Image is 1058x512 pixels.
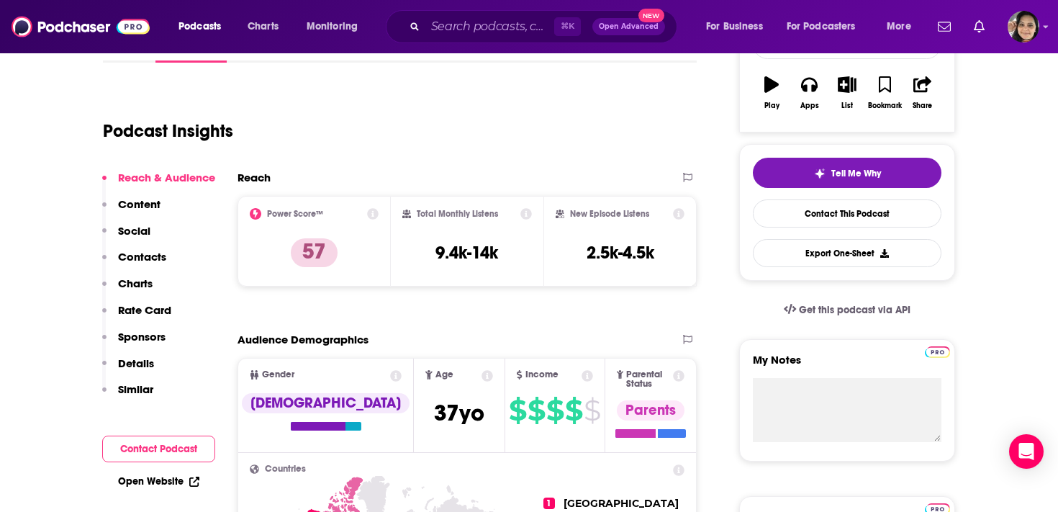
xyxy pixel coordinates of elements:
button: open menu [297,15,376,38]
p: Sponsors [118,330,166,343]
button: Contact Podcast [102,436,215,462]
button: Social [102,224,150,251]
input: Search podcasts, credits, & more... [425,15,554,38]
span: $ [509,399,526,422]
div: Bookmark [868,102,902,110]
div: [DEMOGRAPHIC_DATA] [242,393,410,413]
div: Play [764,102,779,110]
h2: Audience Demographics [238,333,369,346]
button: tell me why sparkleTell Me Why [753,158,941,188]
span: For Business [706,17,763,37]
img: tell me why sparkle [814,168,826,179]
button: Similar [102,382,153,409]
button: open menu [168,15,240,38]
div: Search podcasts, credits, & more... [399,10,691,43]
button: Export One-Sheet [753,239,941,267]
span: 37 yo [434,399,484,427]
div: Open Intercom Messenger [1009,434,1044,469]
label: My Notes [753,353,941,378]
h3: 2.5k-4.5k [587,242,654,264]
span: Get this podcast via API [799,304,910,316]
img: User Profile [1008,11,1039,42]
p: Contacts [118,250,166,264]
p: Similar [118,382,153,396]
span: Monitoring [307,17,358,37]
button: Play [753,67,790,119]
button: Details [102,356,154,383]
p: 57 [291,238,338,267]
span: $ [546,399,564,422]
h3: 9.4k-14k [435,242,498,264]
button: open menu [696,15,781,38]
span: $ [584,399,600,422]
div: Share [913,102,932,110]
span: Logged in as shelbyjanner [1008,11,1039,42]
span: Charts [248,17,279,37]
p: Reach & Audience [118,171,215,184]
h2: New Episode Listens [570,209,649,219]
p: Social [118,224,150,238]
button: List [828,67,866,119]
div: Apps [800,102,819,110]
span: $ [565,399,582,422]
span: Countries [265,464,306,474]
span: Open Advanced [599,23,659,30]
button: Reach & Audience [102,171,215,197]
button: Bookmark [866,67,903,119]
a: Show notifications dropdown [932,14,957,39]
button: Open AdvancedNew [592,18,665,35]
div: Parents [617,400,684,421]
a: Pro website [925,344,950,358]
button: Apps [790,67,828,119]
span: 1 [543,498,555,509]
h2: Power Score™ [267,209,323,219]
a: Contact This Podcast [753,199,941,228]
p: Content [118,197,160,211]
img: Podchaser Pro [925,346,950,358]
span: $ [528,399,545,422]
div: List [841,102,853,110]
button: open menu [777,15,877,38]
h1: Podcast Insights [103,120,233,142]
span: For Podcasters [787,17,856,37]
button: Show profile menu [1008,11,1039,42]
h2: Reach [238,171,271,184]
span: More [887,17,911,37]
a: Get this podcast via API [772,292,922,328]
span: Parental Status [626,370,670,389]
button: Rate Card [102,303,171,330]
span: [GEOGRAPHIC_DATA] [564,497,679,510]
span: Age [435,370,453,379]
p: Details [118,356,154,370]
button: Content [102,197,160,224]
button: Charts [102,277,153,303]
img: Podchaser - Follow, Share and Rate Podcasts [12,13,150,40]
span: Gender [262,370,294,379]
button: Share [904,67,941,119]
button: Sponsors [102,330,166,356]
span: Tell Me Why [831,168,881,179]
span: New [638,9,664,22]
span: Podcasts [178,17,221,37]
h2: Total Monthly Listens [417,209,498,219]
button: Contacts [102,250,166,277]
span: ⌘ K [554,17,581,36]
p: Charts [118,277,153,290]
a: Charts [238,15,287,38]
a: Show notifications dropdown [968,14,990,39]
span: Income [525,370,559,379]
a: Open Website [118,475,199,488]
button: open menu [877,15,929,38]
p: Rate Card [118,303,171,317]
